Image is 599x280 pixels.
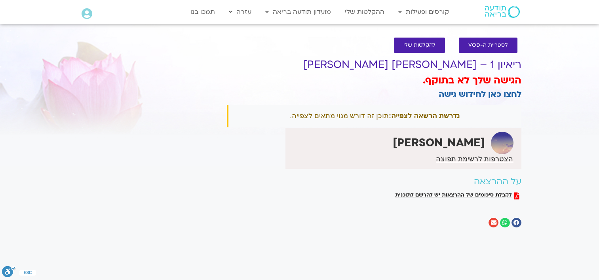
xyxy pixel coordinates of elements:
[225,4,255,19] a: עזרה
[394,38,445,53] a: להקלטות שלי
[485,6,520,18] img: תודעה בריאה
[491,132,513,154] img: טארה בראך
[394,4,453,19] a: קורסים ופעילות
[227,177,521,187] h2: על ההרצאה
[227,59,521,71] h1: ריאיון 1 – [PERSON_NAME] [PERSON_NAME]
[389,112,460,120] strong: נדרשת הרשאה לצפייה:
[393,135,485,150] strong: [PERSON_NAME]
[186,4,219,19] a: תמכו בנו
[439,89,521,100] a: לחצו כאן לחידוש גישה
[468,42,508,48] span: לספריית ה-VOD
[403,42,435,48] span: להקלטות שלי
[261,4,335,19] a: מועדון תודעה בריאה
[395,192,519,199] a: לקבלת סיכומים של ההרצאות יש להרשם לתוכנית
[341,4,388,19] a: ההקלטות שלי
[500,218,510,228] div: שיתוף ב whatsapp
[227,105,521,127] div: תוכן זה דורש מנוי מתאים לצפייה.
[227,74,521,87] h3: הגישה שלך לא בתוקף.
[459,38,517,53] a: לספריית ה-VOD
[489,218,498,228] div: שיתוף ב email
[395,192,512,199] span: לקבלת סיכומים של ההרצאות יש להרשם לתוכנית
[512,218,521,228] div: שיתוף ב facebook
[436,155,513,163] a: הצטרפות לרשימת תפוצה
